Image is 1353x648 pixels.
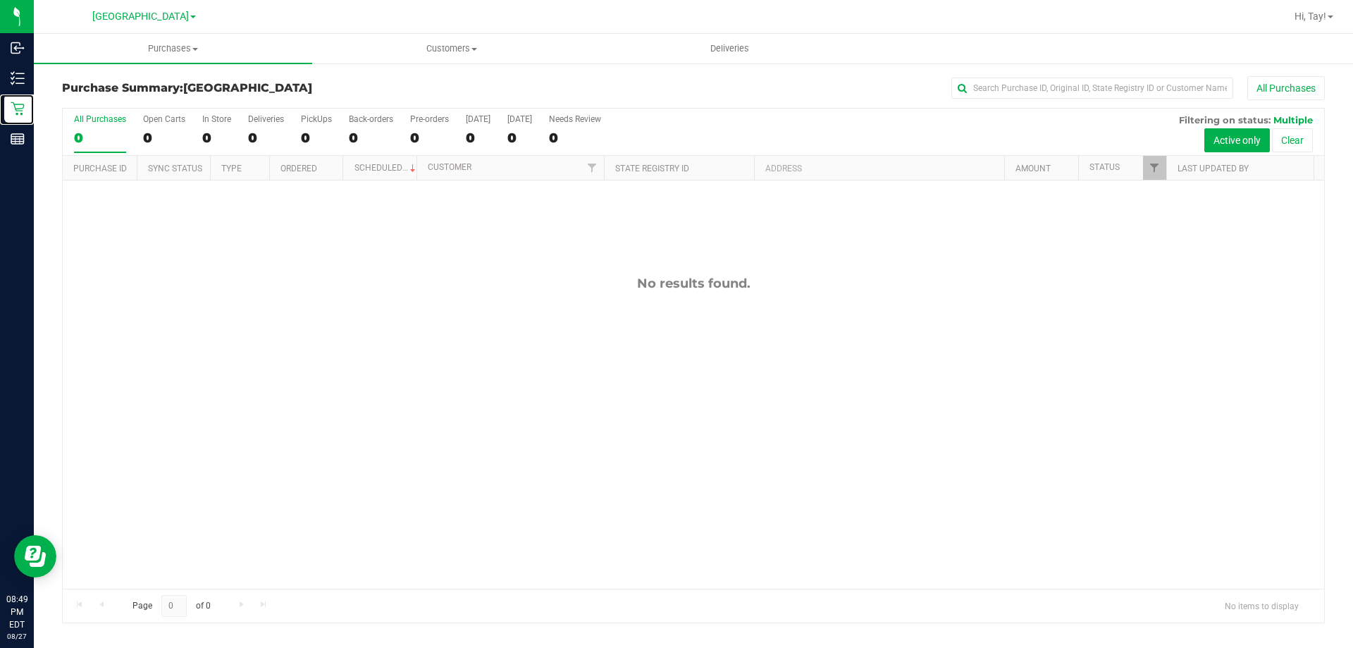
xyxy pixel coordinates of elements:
[202,114,231,124] div: In Store
[1272,128,1313,152] button: Clear
[221,164,242,173] a: Type
[148,164,202,173] a: Sync Status
[11,102,25,116] inline-svg: Retail
[1295,11,1326,22] span: Hi, Tay!
[581,156,604,180] a: Filter
[1204,128,1270,152] button: Active only
[549,130,601,146] div: 0
[34,42,312,55] span: Purchases
[549,114,601,124] div: Needs Review
[354,163,419,173] a: Scheduled
[507,130,532,146] div: 0
[280,164,317,173] a: Ordered
[507,114,532,124] div: [DATE]
[1178,164,1249,173] a: Last Updated By
[92,11,189,23] span: [GEOGRAPHIC_DATA]
[754,156,1004,181] th: Address
[691,42,768,55] span: Deliveries
[6,631,27,642] p: 08/27
[6,593,27,631] p: 08:49 PM EDT
[62,82,483,94] h3: Purchase Summary:
[34,34,312,63] a: Purchases
[428,162,471,172] a: Customer
[11,132,25,146] inline-svg: Reports
[1247,76,1325,100] button: All Purchases
[1273,114,1313,126] span: Multiple
[313,42,590,55] span: Customers
[1089,162,1120,172] a: Status
[121,595,222,617] span: Page of 0
[466,114,490,124] div: [DATE]
[63,276,1324,291] div: No results found.
[248,114,284,124] div: Deliveries
[1015,164,1051,173] a: Amount
[11,71,25,85] inline-svg: Inventory
[466,130,490,146] div: 0
[143,130,185,146] div: 0
[349,114,393,124] div: Back-orders
[183,81,312,94] span: [GEOGRAPHIC_DATA]
[73,164,127,173] a: Purchase ID
[1143,156,1166,180] a: Filter
[202,130,231,146] div: 0
[591,34,869,63] a: Deliveries
[301,114,332,124] div: PickUps
[615,164,689,173] a: State Registry ID
[951,78,1233,99] input: Search Purchase ID, Original ID, State Registry ID or Customer Name...
[1213,595,1310,616] span: No items to display
[11,41,25,55] inline-svg: Inbound
[301,130,332,146] div: 0
[349,130,393,146] div: 0
[74,130,126,146] div: 0
[74,114,126,124] div: All Purchases
[312,34,591,63] a: Customers
[1179,114,1271,126] span: Filtering on status:
[410,130,449,146] div: 0
[143,114,185,124] div: Open Carts
[248,130,284,146] div: 0
[410,114,449,124] div: Pre-orders
[14,535,56,577] iframe: Resource center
